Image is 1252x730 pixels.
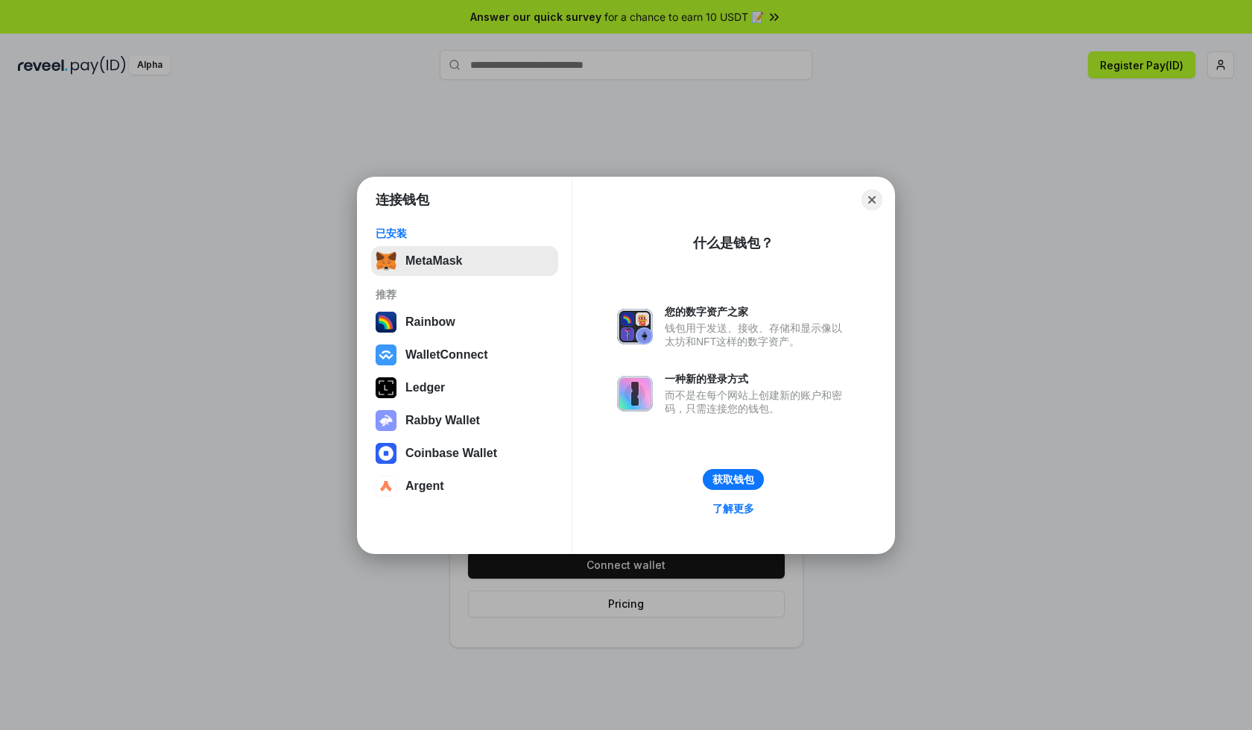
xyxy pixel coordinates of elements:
[405,348,488,362] div: WalletConnect
[861,189,882,210] button: Close
[371,340,558,370] button: WalletConnect
[371,373,558,403] button: Ledger
[376,227,554,240] div: 已安装
[617,309,653,344] img: svg+xml,%3Csvg%20xmlns%3D%22http%3A%2F%2Fwww.w3.org%2F2000%2Fsvg%22%20fill%3D%22none%22%20viewBox...
[703,469,764,490] button: 获取钱包
[712,502,754,515] div: 了解更多
[376,251,396,271] img: svg+xml,%3Csvg%20fill%3D%22none%22%20height%3D%2233%22%20viewBox%3D%220%200%2035%2033%22%20width%...
[371,471,558,501] button: Argent
[376,312,396,333] img: svg+xml,%3Csvg%20width%3D%22120%22%20height%3D%22120%22%20viewBox%3D%220%200%20120%20120%22%20fil...
[617,376,653,412] img: svg+xml,%3Csvg%20xmlns%3D%22http%3A%2F%2Fwww.w3.org%2F2000%2Fsvg%22%20fill%3D%22none%22%20viewBox...
[665,372,850,386] div: 一种新的登录方式
[665,388,850,415] div: 而不是在每个网站上创建新的账户和密码，只需连接您的钱包。
[405,381,445,394] div: Ledger
[405,254,462,268] div: MetaMask
[405,479,444,493] div: Argent
[376,288,554,301] div: 推荐
[376,443,396,464] img: svg+xml,%3Csvg%20width%3D%2228%22%20height%3D%2228%22%20viewBox%3D%220%200%2028%2028%22%20fill%3D...
[371,438,558,468] button: Coinbase Wallet
[376,377,396,398] img: svg+xml,%3Csvg%20xmlns%3D%22http%3A%2F%2Fwww.w3.org%2F2000%2Fsvg%22%20width%3D%2228%22%20height%3...
[376,344,396,365] img: svg+xml,%3Csvg%20width%3D%2228%22%20height%3D%2228%22%20viewBox%3D%220%200%2028%2028%22%20fill%3D...
[376,410,396,431] img: svg+xml,%3Csvg%20xmlns%3D%22http%3A%2F%2Fwww.w3.org%2F2000%2Fsvg%22%20fill%3D%22none%22%20viewBox...
[371,246,558,276] button: MetaMask
[665,305,850,318] div: 您的数字资产之家
[405,447,497,460] div: Coinbase Wallet
[693,234,774,252] div: 什么是钱包？
[405,315,455,329] div: Rainbow
[712,473,754,486] div: 获取钱包
[376,476,396,497] img: svg+xml,%3Csvg%20width%3D%2228%22%20height%3D%2228%22%20viewBox%3D%220%200%2028%2028%22%20fill%3D...
[704,499,763,518] a: 了解更多
[371,307,558,337] button: Rainbow
[376,191,429,209] h1: 连接钱包
[405,414,480,427] div: Rabby Wallet
[665,321,850,348] div: 钱包用于发送、接收、存储和显示像以太坊和NFT这样的数字资产。
[371,406,558,435] button: Rabby Wallet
